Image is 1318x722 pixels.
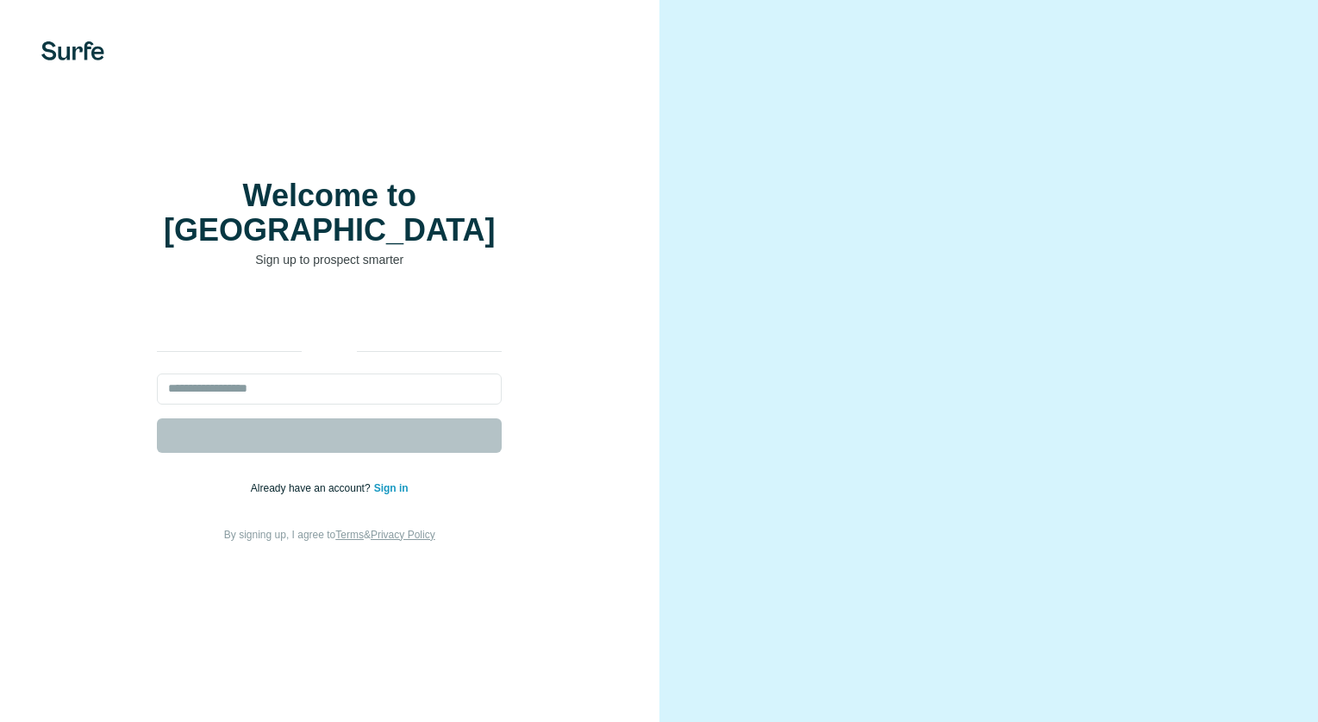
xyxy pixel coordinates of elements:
a: Sign in [374,482,409,494]
span: Already have an account? [251,482,374,494]
h1: Welcome to [GEOGRAPHIC_DATA] [157,179,502,248]
span: By signing up, I agree to & [224,529,435,541]
p: or [302,344,357,360]
iframe: Sign in with Google Button [148,294,510,332]
img: Surfe's logo [41,41,104,60]
p: Sign up to prospect smarter [157,251,502,268]
a: Privacy Policy [371,529,435,541]
a: Terms [335,529,364,541]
